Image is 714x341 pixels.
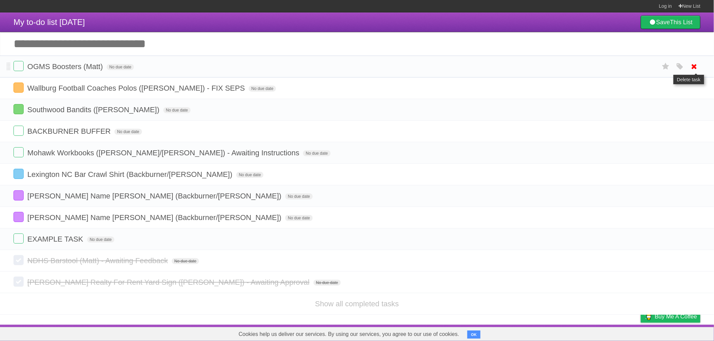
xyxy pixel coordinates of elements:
span: [PERSON_NAME] Name [PERSON_NAME] (Backburner/[PERSON_NAME]) [27,213,283,222]
label: Done [13,255,24,265]
label: Done [13,190,24,200]
button: OK [467,331,480,339]
span: EXAMPLE TASK [27,235,85,243]
img: Buy me a coffee [644,311,653,322]
label: Star task [659,61,672,72]
label: Done [13,234,24,244]
label: Done [13,212,24,222]
span: Lexington NC Bar Crawl Shirt (Backburner/[PERSON_NAME]) [27,170,234,179]
label: Done [13,147,24,157]
a: Terms [609,327,624,339]
b: This List [670,19,693,26]
span: Cookies help us deliver our services. By using our services, you agree to our use of cookies. [232,328,466,341]
span: Wallburg Football Coaches Polos ([PERSON_NAME]) - FIX SEPS [27,84,247,92]
span: No due date [313,280,341,286]
span: OGMS Boosters (Matt) [27,62,105,71]
label: Done [13,277,24,287]
span: No due date [236,172,264,178]
span: No due date [114,129,142,135]
a: Buy me a coffee [641,310,701,323]
span: No due date [87,237,114,243]
span: No due date [163,107,191,113]
span: No due date [107,64,134,70]
a: Suggest a feature [658,327,701,339]
span: [PERSON_NAME] Name [PERSON_NAME] (Backburner/[PERSON_NAME]) [27,192,283,200]
span: Buy me a coffee [655,311,697,322]
label: Done [13,104,24,114]
a: About [551,327,565,339]
a: Show all completed tasks [315,300,399,308]
label: Done [13,126,24,136]
a: SaveThis List [641,15,701,29]
label: Done [13,169,24,179]
span: NDHS Barstool (Matt) - Awaiting Feedback [27,256,170,265]
span: Mohawk Workbooks ([PERSON_NAME]/[PERSON_NAME]) - Awaiting Instructions [27,149,301,157]
span: No due date [303,150,330,156]
span: Southwood Bandits ([PERSON_NAME]) [27,105,161,114]
span: [PERSON_NAME] Realty For Rent Yard Sign ([PERSON_NAME]) - Awaiting Approval [27,278,311,286]
span: No due date [249,86,276,92]
span: No due date [172,258,199,264]
label: Done [13,61,24,71]
span: My to-do list [DATE] [13,18,85,27]
span: No due date [285,193,312,199]
span: No due date [285,215,312,221]
span: BACKBURNER BUFFER [27,127,112,135]
label: Done [13,83,24,93]
a: Privacy [632,327,650,339]
a: Developers [573,327,601,339]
